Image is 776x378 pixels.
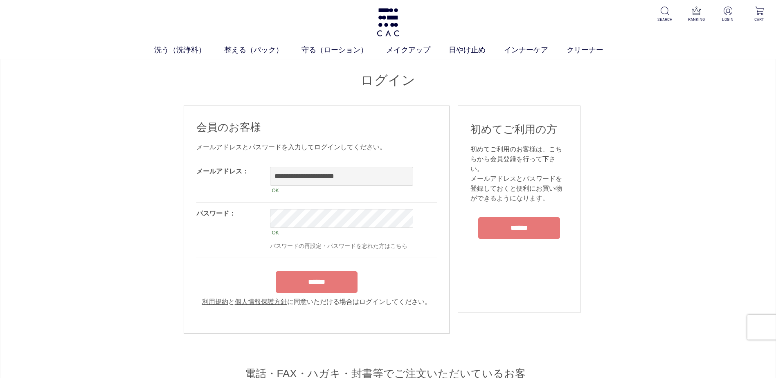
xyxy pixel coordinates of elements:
p: SEARCH [655,16,675,22]
a: クリーナー [567,45,622,56]
div: 初めてご利用のお客様は、こちらから会員登録を行って下さい。 メールアドレスとパスワードを登録しておくと便利にお買い物ができるようになります。 [470,144,568,203]
p: CART [749,16,769,22]
img: logo [376,8,400,36]
a: RANKING [686,7,706,22]
a: 利用規約 [202,298,228,305]
a: 日やけ止め [449,45,504,56]
a: SEARCH [655,7,675,22]
a: パスワードの再設定・パスワードを忘れた方はこちら [270,243,407,249]
label: メールアドレス： [196,168,249,175]
div: メールアドレスとパスワードを入力してログインしてください。 [196,142,437,152]
a: CART [749,7,769,22]
label: パスワード： [196,210,236,217]
a: 個人情報保護方針 [235,298,287,305]
p: RANKING [686,16,706,22]
a: LOGIN [718,7,738,22]
div: OK [270,186,413,196]
a: インナーケア [504,45,567,56]
span: 会員のお客様 [196,121,261,133]
a: 整える（パック） [224,45,301,56]
div: OK [270,228,413,238]
a: 守る（ローション） [301,45,386,56]
h1: ログイン [184,72,593,89]
span: 初めてご利用の方 [470,123,557,135]
p: LOGIN [718,16,738,22]
div: と に同意いただける場合はログインしてください。 [196,297,437,307]
a: 洗う（洗浄料） [154,45,224,56]
a: メイクアップ [386,45,449,56]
